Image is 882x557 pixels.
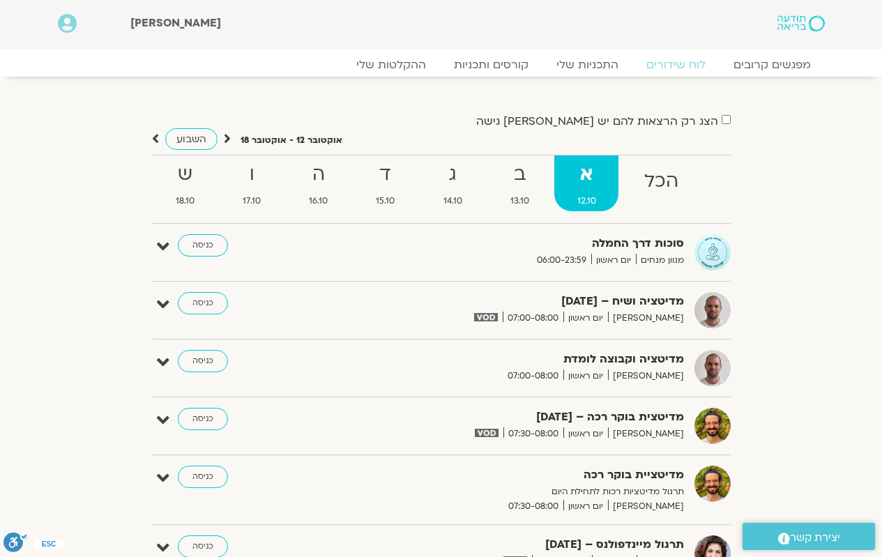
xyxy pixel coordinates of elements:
a: ו17.10 [220,155,284,211]
span: השבוע [176,132,206,146]
a: ד15.10 [353,155,418,211]
strong: א [554,159,618,190]
span: 07:00-08:00 [503,369,563,383]
a: מפגשים קרובים [720,58,825,72]
a: הכל [621,155,701,211]
span: 15.10 [353,194,418,208]
a: יצירת קשר [743,523,875,550]
strong: מדיטצית בוקר רכה – [DATE] [342,408,684,427]
span: 14.10 [420,194,485,208]
span: 18.10 [153,194,218,208]
span: [PERSON_NAME] [608,369,684,383]
strong: ג [420,159,485,190]
span: יצירת קשר [790,528,840,547]
p: אוקטובר 12 - אוקטובר 18 [241,133,342,148]
a: כניסה [178,292,228,314]
strong: מדיטציית בוקר רכה [342,466,684,484]
span: יום ראשון [563,311,608,326]
strong: מדיטציה ושיח – [DATE] [342,292,684,311]
strong: ש [153,159,218,190]
span: מגוון מנחים [636,253,684,268]
a: ש18.10 [153,155,218,211]
img: vodicon [474,313,497,321]
a: השבוע [165,128,218,150]
span: [PERSON_NAME] [130,15,221,31]
span: יום ראשון [591,253,636,268]
span: 07:30-08:00 [503,499,563,514]
span: 13.10 [487,194,552,208]
strong: ו [220,159,284,190]
nav: Menu [58,58,825,72]
a: לוח שידורים [632,58,720,72]
span: יום ראשון [563,499,608,514]
label: הצג רק הרצאות להם יש [PERSON_NAME] גישה [476,115,718,128]
strong: ב [487,159,552,190]
a: א12.10 [554,155,618,211]
span: יום ראשון [563,369,608,383]
strong: מדיטציה וקבוצה לומדת [342,350,684,369]
a: כניסה [178,234,228,257]
strong: סוכות דרך החמלה [342,234,684,253]
span: 06:00-23:59 [532,253,591,268]
span: 16.10 [287,194,351,208]
a: כניסה [178,466,228,488]
span: 12.10 [554,194,618,208]
span: יום ראשון [563,427,608,441]
span: 17.10 [220,194,284,208]
span: [PERSON_NAME] [608,311,684,326]
a: כניסה [178,350,228,372]
strong: הכל [621,166,701,197]
strong: ה [287,159,351,190]
strong: תרגול מיינדפולנס – [DATE] [342,535,684,554]
a: ה16.10 [287,155,351,211]
a: קורסים ותכניות [440,58,542,72]
a: כניסה [178,408,228,430]
strong: ד [353,159,418,190]
span: 07:30-08:00 [503,427,563,441]
img: vodicon [475,429,498,437]
a: ב13.10 [487,155,552,211]
a: התכניות שלי [542,58,632,72]
a: ג14.10 [420,155,485,211]
span: [PERSON_NAME] [608,427,684,441]
a: ההקלטות שלי [342,58,440,72]
p: תרגול מדיטציות רכות לתחילת היום [342,484,684,499]
span: [PERSON_NAME] [608,499,684,514]
span: 07:00-08:00 [503,311,563,326]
